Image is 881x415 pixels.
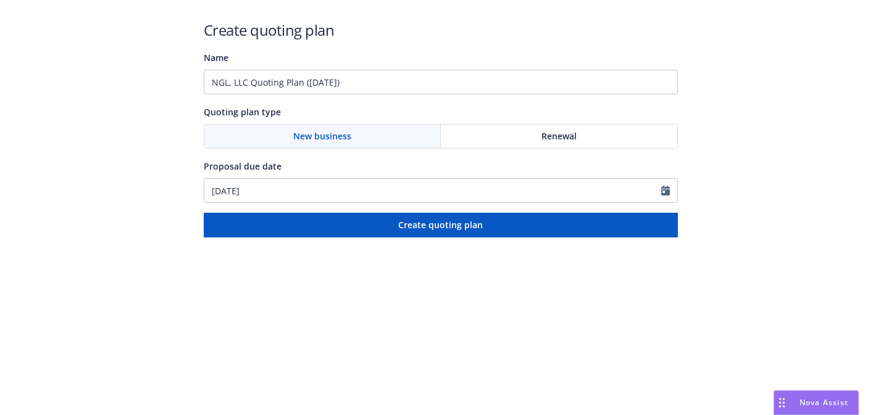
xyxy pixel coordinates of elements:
input: Quoting plan name [204,70,678,94]
span: Nova Assist [800,397,848,408]
button: Create quoting plan [204,213,678,237]
h1: Create quoting plan [204,20,678,40]
span: New business [293,129,351,142]
svg: Calendar [661,186,670,195]
input: MM/DD/YYYY [204,179,661,202]
span: Create quoting plan [398,219,483,231]
div: Drag to move [774,391,790,414]
span: Proposal due date [204,160,282,172]
button: Nova Assist [774,390,859,415]
span: Name [204,52,228,64]
span: Quoting plan type [204,106,281,118]
span: Renewal [541,129,577,142]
